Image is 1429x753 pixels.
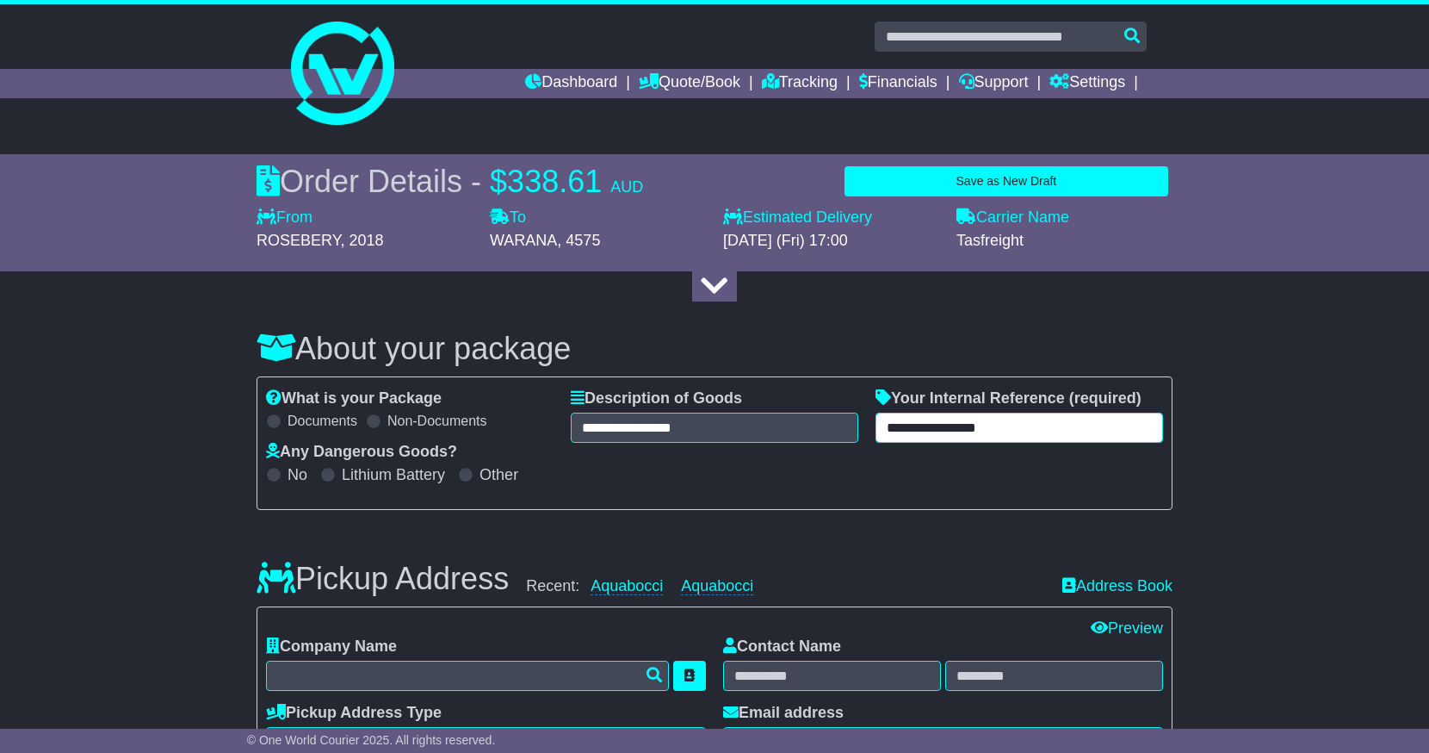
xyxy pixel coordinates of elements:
[507,164,602,199] span: 338.61
[490,164,507,199] span: $
[247,733,496,747] span: © One World Courier 2025. All rights reserved.
[723,208,939,227] label: Estimated Delivery
[1049,69,1125,98] a: Settings
[844,166,1168,196] button: Save as New Draft
[340,232,383,249] span: , 2018
[257,562,509,596] h3: Pickup Address
[1062,577,1172,596] a: Address Book
[956,208,1069,227] label: Carrier Name
[257,163,643,200] div: Order Details -
[610,178,643,196] span: AUD
[723,638,841,657] label: Contact Name
[257,232,340,249] span: ROSEBERY
[257,332,1172,366] h3: About your package
[257,208,312,227] label: From
[571,389,742,408] label: Description of Goods
[266,704,442,723] label: Pickup Address Type
[266,638,397,657] label: Company Name
[490,208,526,227] label: To
[956,232,1172,251] div: Tasfreight
[723,704,844,723] label: Email address
[762,69,838,98] a: Tracking
[959,69,1029,98] a: Support
[266,443,457,462] label: Any Dangerous Goods?
[342,466,445,485] label: Lithium Battery
[387,413,487,429] label: Non-Documents
[639,69,740,98] a: Quote/Book
[859,69,937,98] a: Financials
[681,577,753,595] a: Aquabocci
[1091,619,1163,637] a: Preview
[723,232,939,251] div: [DATE] (Fri) 17:00
[490,232,557,249] span: WARANA
[557,232,600,249] span: , 4575
[591,577,663,595] a: Aquabocci
[479,466,518,485] label: Other
[288,466,307,485] label: No
[266,389,442,408] label: What is your Package
[525,69,617,98] a: Dashboard
[288,413,357,429] label: Documents
[875,389,1141,408] label: Your Internal Reference (required)
[526,577,1045,596] div: Recent:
